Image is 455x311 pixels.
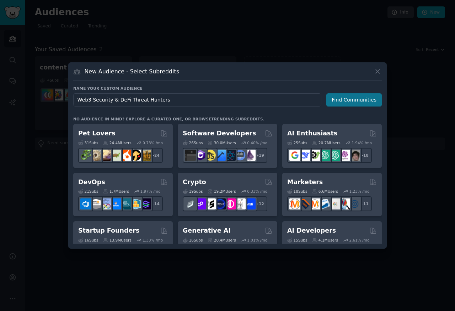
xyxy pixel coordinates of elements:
div: 19.2M Users [208,189,236,194]
img: platformengineering [120,198,131,209]
div: 1.7M Users [103,189,129,194]
img: AItoolsCatalog [309,150,320,161]
img: CryptoNews [235,198,246,209]
div: 18 Sub s [287,189,307,194]
h2: Startup Founders [78,226,139,235]
img: OnlineMarketing [349,198,360,209]
div: 0.40 % /mo [247,140,267,145]
img: csharp [195,150,206,161]
div: 19 Sub s [183,189,203,194]
img: AskComputerScience [235,150,246,161]
img: googleads [329,198,340,209]
div: 0.73 % /mo [143,140,163,145]
img: herpetology [80,150,91,161]
div: 1.23 % /mo [349,189,370,194]
img: DeepSeek [299,150,310,161]
img: chatgpt_promptDesign [319,150,330,161]
div: 20.4M Users [208,238,236,243]
h3: Name your custom audience [73,86,382,91]
div: 4.1M Users [312,238,338,243]
div: 1.01 % /mo [247,238,267,243]
div: 13.9M Users [103,238,131,243]
img: defi_ [245,198,256,209]
img: reactnative [225,150,236,161]
button: Find Communities [326,93,382,107]
img: iOSProgramming [215,150,226,161]
img: elixir [245,150,256,161]
div: + 11 [357,196,372,211]
img: ArtificalIntelligence [349,150,360,161]
div: 20.7M Users [312,140,340,145]
img: turtle [110,150,121,161]
h2: AI Enthusiasts [287,129,337,138]
h2: Marketers [287,178,323,187]
img: web3 [215,198,226,209]
h2: Software Developers [183,129,256,138]
div: + 19 [252,148,267,163]
div: No audience in mind? Explore a curated one, or browse . [73,116,264,121]
div: + 18 [357,148,372,163]
img: chatgpt_prompts_ [329,150,340,161]
img: PlatformEngineers [140,198,151,209]
div: 1.97 % /mo [140,189,161,194]
img: aws_cdk [130,198,141,209]
img: GoogleGeminiAI [289,150,300,161]
div: + 24 [148,148,163,163]
h2: Crypto [183,178,206,187]
div: 1.33 % /mo [143,238,163,243]
div: 31 Sub s [78,140,98,145]
h2: Pet Lovers [78,129,116,138]
h2: DevOps [78,178,105,187]
div: 30.0M Users [208,140,236,145]
img: bigseo [299,198,310,209]
img: OpenAIDev [339,150,350,161]
div: 24.4M Users [103,140,131,145]
img: cockatiel [120,150,131,161]
div: + 12 [252,196,267,211]
img: PetAdvice [130,150,141,161]
h3: New Audience - Select Subreddits [85,68,179,75]
h2: Generative AI [183,226,231,235]
div: 21 Sub s [78,189,98,194]
h2: AI Developers [287,226,336,235]
img: DevOpsLinks [110,198,121,209]
input: Pick a short name, like "Digital Marketers" or "Movie-Goers" [73,93,321,107]
img: ethstaker [205,198,216,209]
img: azuredevops [80,198,91,209]
div: 15 Sub s [287,238,307,243]
img: AWS_Certified_Experts [90,198,101,209]
img: leopardgeckos [100,150,111,161]
img: defiblockchain [225,198,236,209]
div: 2.61 % /mo [349,238,370,243]
img: AskMarketing [309,198,320,209]
img: ethfinance [185,198,196,209]
img: Docker_DevOps [100,198,111,209]
img: 0xPolygon [195,198,206,209]
div: 1.94 % /mo [352,140,372,145]
img: dogbreed [140,150,151,161]
img: learnjavascript [205,150,216,161]
div: 25 Sub s [287,140,307,145]
a: trending subreddits [211,117,263,121]
div: 6.6M Users [312,189,338,194]
div: 16 Sub s [183,238,203,243]
div: 16 Sub s [78,238,98,243]
div: + 14 [148,196,163,211]
img: software [185,150,196,161]
div: 26 Sub s [183,140,203,145]
img: content_marketing [289,198,300,209]
div: 0.33 % /mo [247,189,267,194]
img: MarketingResearch [339,198,350,209]
img: ballpython [90,150,101,161]
img: Emailmarketing [319,198,330,209]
